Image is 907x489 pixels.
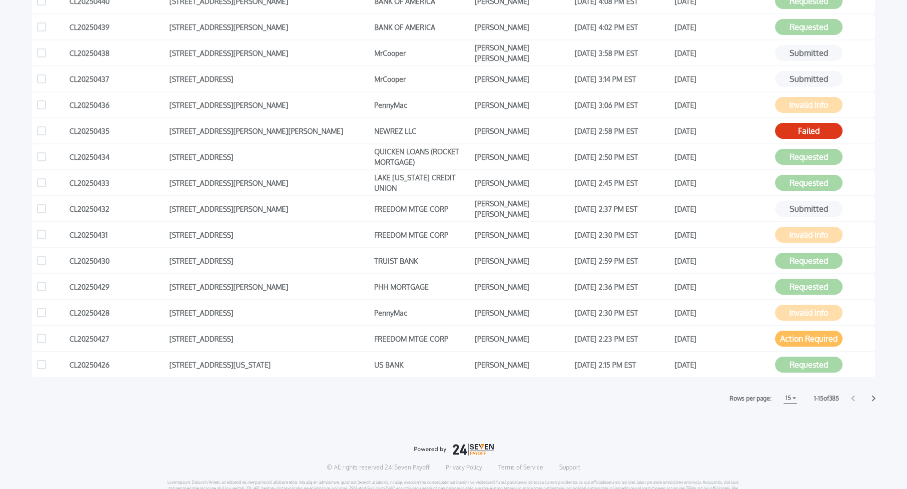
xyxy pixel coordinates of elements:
div: [DATE] 2:50 PM EST [575,149,670,164]
div: [PERSON_NAME] [PERSON_NAME] [475,201,570,216]
div: [PERSON_NAME] [475,331,570,346]
div: MrCooper [374,71,469,86]
div: CL20250430 [69,253,164,268]
div: [PERSON_NAME] [475,305,570,320]
button: Requested [775,279,843,295]
a: Privacy Policy [446,464,482,472]
div: MrCooper [374,45,469,60]
div: [STREET_ADDRESS] [169,227,369,242]
div: [STREET_ADDRESS][US_STATE] [169,357,369,372]
div: [STREET_ADDRESS] [169,253,369,268]
div: CL20250429 [69,279,164,294]
div: CL20250435 [69,123,164,138]
div: [STREET_ADDRESS][PERSON_NAME][PERSON_NAME] [169,123,369,138]
div: [STREET_ADDRESS] [169,305,369,320]
button: Requested [775,149,843,165]
p: © All rights reserved. 24|Seven Payoff [327,464,430,472]
div: US BANK [374,357,469,372]
button: Invalid Info [775,97,843,113]
div: [DATE] 2:36 PM EST [575,279,670,294]
a: Terms of Service [498,464,543,472]
button: Submitted [775,201,843,217]
div: [DATE] [675,149,770,164]
div: [DATE] 2:30 PM EST [575,305,670,320]
div: [PERSON_NAME] [475,253,570,268]
div: QUICKEN LOANS (ROCKET MORTGAGE) [374,149,469,164]
div: [DATE] 3:06 PM EST [575,97,670,112]
div: CL20250439 [69,19,164,34]
div: [DATE] [675,227,770,242]
div: [PERSON_NAME] [475,123,570,138]
div: [STREET_ADDRESS] [169,149,369,164]
div: [DATE] [675,175,770,190]
div: FREEDOM MTGE CORP [374,201,469,216]
button: Action Required [775,331,843,347]
div: FREEDOM MTGE CORP [374,331,469,346]
div: TRUIST BANK [374,253,469,268]
div: PennyMac [374,305,469,320]
img: logo [414,444,494,456]
div: [DATE] 2:45 PM EST [575,175,670,190]
button: Requested [775,357,843,373]
div: PennyMac [374,97,469,112]
div: [DATE] [675,71,770,86]
div: [PERSON_NAME] [PERSON_NAME] [475,45,570,60]
label: Rows per page: [730,394,772,404]
div: [DATE] [675,305,770,320]
div: [PERSON_NAME] [475,175,570,190]
div: BANK OF AMERICA [374,19,469,34]
div: [STREET_ADDRESS] [169,71,369,86]
div: CL20250431 [69,227,164,242]
div: FREEDOM MTGE CORP [374,227,469,242]
h1: 15 [784,392,793,404]
div: [PERSON_NAME] [475,357,570,372]
button: Requested [775,253,843,269]
button: Invalid Info [775,305,843,321]
div: LAKE [US_STATE] CREDIT UNION [374,175,469,190]
div: [STREET_ADDRESS][PERSON_NAME] [169,175,369,190]
div: CL20250426 [69,357,164,372]
div: [DATE] [675,45,770,60]
div: [DATE] [675,123,770,138]
div: [PERSON_NAME] [475,279,570,294]
button: Requested [775,175,843,191]
div: [PERSON_NAME] [475,149,570,164]
div: CL20250436 [69,97,164,112]
div: [DATE] 2:58 PM EST [575,123,670,138]
div: CL20250438 [69,45,164,60]
div: [DATE] 3:14 PM EST [575,71,670,86]
button: 15 [784,393,797,404]
div: [DATE] 2:15 PM EST [575,357,670,372]
button: Invalid Info [775,227,843,243]
div: [PERSON_NAME] [475,19,570,34]
div: [DATE] 2:37 PM EST [575,201,670,216]
div: [STREET_ADDRESS][PERSON_NAME] [169,19,369,34]
div: [DATE] [675,331,770,346]
div: PHH MORTGAGE [374,279,469,294]
div: [DATE] 4:02 PM EST [575,19,670,34]
div: [STREET_ADDRESS][PERSON_NAME] [169,97,369,112]
button: Failed [775,123,843,139]
label: 1 - 15 of 385 [814,394,839,404]
button: Requested [775,19,843,35]
div: CL20250434 [69,149,164,164]
div: [STREET_ADDRESS][PERSON_NAME] [169,45,369,60]
div: CL20250428 [69,305,164,320]
div: [DATE] 2:23 PM EST [575,331,670,346]
div: NEWREZ LLC [374,123,469,138]
div: [DATE] [675,253,770,268]
div: CL20250437 [69,71,164,86]
div: [STREET_ADDRESS][PERSON_NAME] [169,279,369,294]
button: Submitted [775,45,843,61]
div: CL20250427 [69,331,164,346]
a: Support [559,464,580,472]
div: [DATE] 2:59 PM EST [575,253,670,268]
div: CL20250432 [69,201,164,216]
div: [DATE] 2:30 PM EST [575,227,670,242]
div: [DATE] [675,19,770,34]
div: [PERSON_NAME] [475,97,570,112]
div: [PERSON_NAME] [475,227,570,242]
div: [PERSON_NAME] [475,71,570,86]
div: [DATE] [675,357,770,372]
div: [DATE] 3:58 PM EST [575,45,670,60]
